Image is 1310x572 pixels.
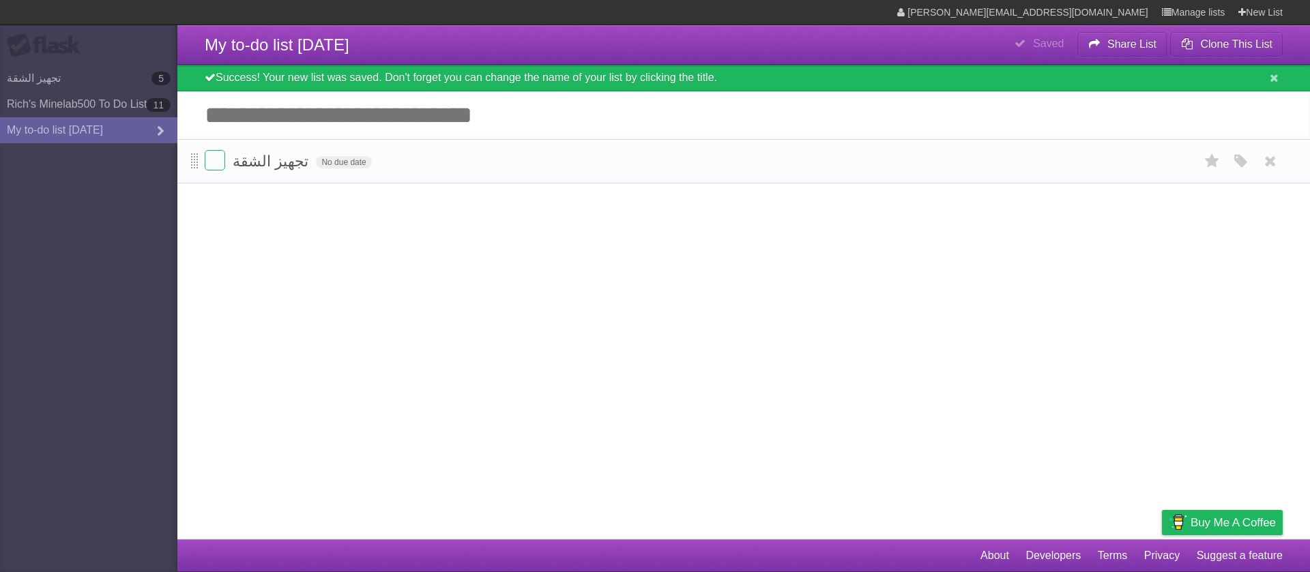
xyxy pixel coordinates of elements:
[1025,543,1081,569] a: Developers
[205,150,225,170] label: Done
[1197,543,1283,569] a: Suggest a feature
[1077,32,1167,57] button: Share List
[205,35,349,54] span: My to-do list [DATE]
[177,65,1310,91] div: Success! Your new list was saved. Don't forget you can change the name of your list by clicking t...
[151,72,171,85] b: 5
[233,153,312,170] span: تجهيز الشقة
[980,543,1009,569] a: About
[1107,38,1156,50] b: Share List
[146,98,171,112] b: 11
[1098,543,1128,569] a: Terms
[1191,511,1276,535] span: Buy me a coffee
[7,33,89,58] div: Flask
[316,156,371,168] span: No due date
[1199,150,1225,172] label: Star task
[1170,32,1283,57] button: Clone This List
[1169,511,1187,534] img: Buy me a coffee
[1144,543,1180,569] a: Privacy
[1033,37,1064,49] b: Saved
[1162,510,1283,535] a: Buy me a coffee
[1200,38,1272,50] b: Clone This List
